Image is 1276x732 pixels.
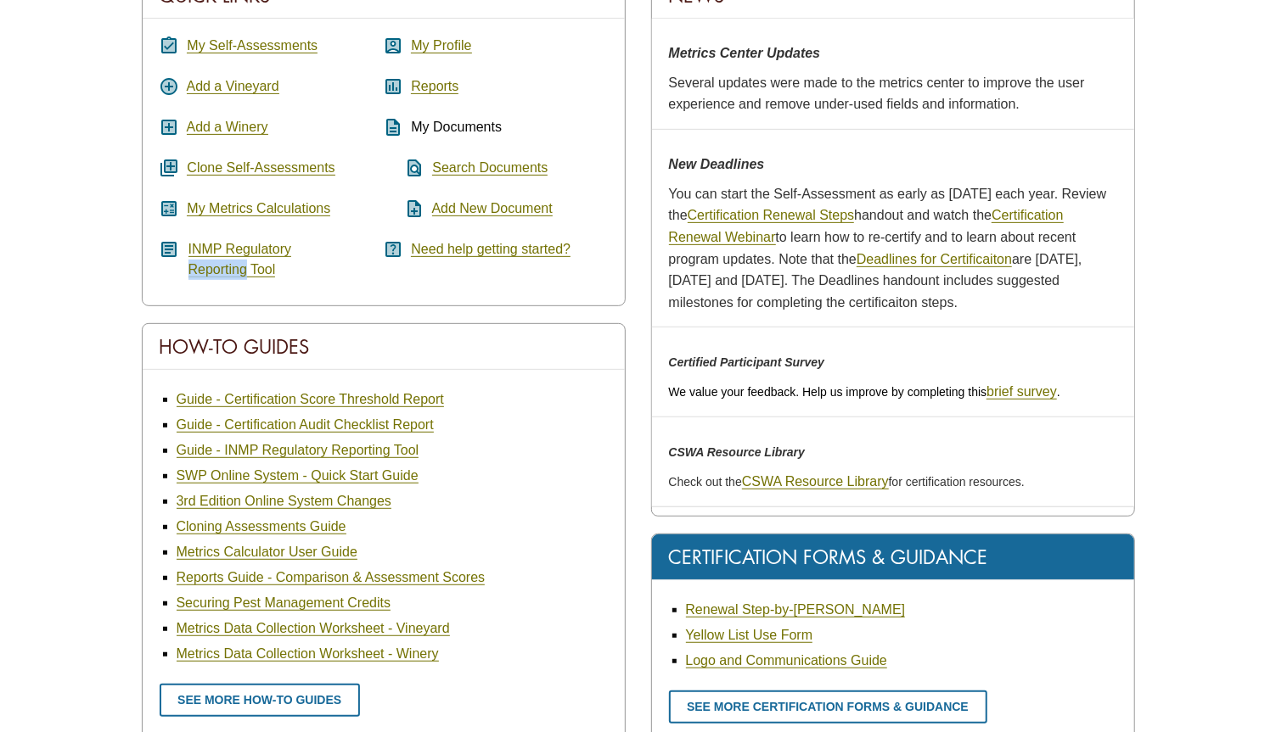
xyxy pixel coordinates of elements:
[177,646,439,662] a: Metrics Data Collection Worksheet - Winery
[177,392,444,407] a: Guide - Certification Score Threshold Report
[384,36,404,56] i: account_box
[432,201,553,216] a: Add New Document
[686,653,887,668] a: Logo and Communications Guide
[187,160,334,176] a: Clone Self-Assessments
[987,384,1057,400] a: brief survey
[160,117,180,137] i: add_box
[669,75,1085,112] span: Several updates were made to the metrics center to improve the user experience and remove under-u...
[384,117,404,137] i: description
[669,157,765,171] strong: New Deadlines
[742,474,889,489] a: CSWA Resource Library
[669,183,1117,314] p: You can start the Self-Assessment as early as [DATE] each year. Review the handout and watch the ...
[688,208,855,223] a: Certification Renewal Steps
[686,628,813,643] a: Yellow List Use Form
[411,79,458,94] a: Reports
[432,160,548,176] a: Search Documents
[669,208,1064,245] a: Certification Renewal Webinar
[384,76,404,97] i: assessment
[857,252,1012,267] a: Deadlines for Certificaiton
[160,36,180,56] i: assignment_turned_in
[177,621,450,636] a: Metrics Data Collection Worksheet - Vineyard
[384,239,404,260] i: help_center
[411,120,502,134] span: My Documents
[177,468,419,483] a: SWP Online System - Quick Start Guide
[384,158,425,178] i: find_in_page
[411,242,571,257] a: Need help getting started?
[384,198,425,219] i: note_add
[669,445,806,459] em: CSWA Resource Library
[669,355,825,369] em: Certified Participant Survey
[160,684,360,717] a: See more how-to guides
[177,545,357,560] a: Metrics Calculator User Guide
[177,595,391,611] a: Securing Pest Management Credits
[411,38,471,53] a: My Profile
[669,690,987,724] a: See more certification forms & guidance
[143,324,625,370] div: How-To Guides
[187,38,318,53] a: My Self-Assessments
[187,79,279,94] a: Add a Vineyard
[669,385,1060,399] span: We value your feedback. Help us improve by completing this .
[187,120,268,135] a: Add a Winery
[686,602,906,617] a: Renewal Step-by-[PERSON_NAME]
[177,519,346,534] a: Cloning Assessments Guide
[160,239,180,260] i: article
[160,158,180,178] i: queue
[160,76,180,97] i: add_circle
[177,494,391,509] a: 3rd Edition Online System Changes
[669,46,821,60] strong: Metrics Center Updates
[177,417,434,433] a: Guide - Certification Audit Checklist Report
[177,443,419,458] a: Guide - INMP Regulatory Reporting Tool
[177,570,486,585] a: Reports Guide - Comparison & Assessment Scores
[160,198,180,219] i: calculate
[669,475,1025,489] span: Check out the for certification resources.
[187,201,330,216] a: My Metrics Calculations
[188,242,292,277] a: INMP RegulatoryReporting Tool
[652,534,1134,580] div: Certification Forms & Guidance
